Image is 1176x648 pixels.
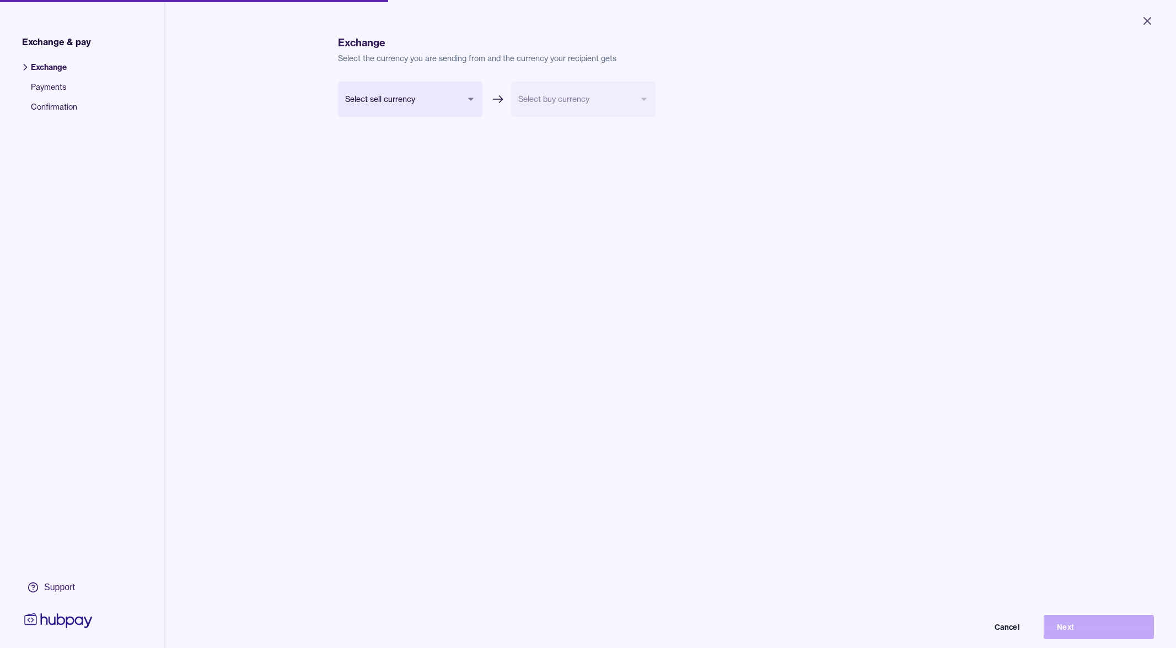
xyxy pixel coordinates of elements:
[922,615,1033,639] button: Cancel
[1127,9,1167,33] button: Close
[338,35,1003,51] h1: Exchange
[31,101,77,121] span: Confirmation
[44,581,75,593] div: Support
[22,35,91,48] span: Exchange & pay
[31,62,77,82] span: Exchange
[31,82,77,101] span: Payments
[22,576,95,599] a: Support
[338,53,1003,64] p: Select the currency you are sending from and the currency your recipient gets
